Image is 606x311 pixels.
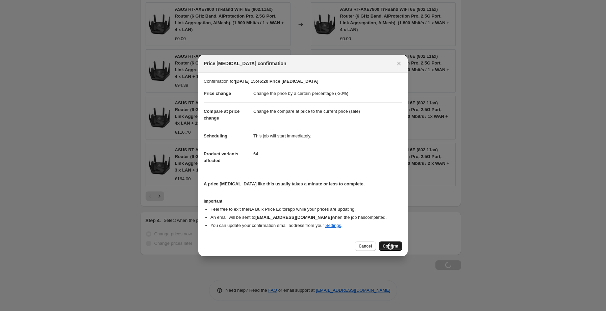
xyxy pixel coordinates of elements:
li: An email will be sent to when the job has completed . [210,214,402,221]
dd: This job will start immediately. [253,127,402,145]
button: Close [394,59,404,68]
a: Settings [325,223,341,228]
button: Cancel [355,241,376,251]
b: [EMAIL_ADDRESS][DOMAIN_NAME] [255,215,332,220]
span: Product variants affected [204,151,238,163]
dd: Change the price by a certain percentage (-30%) [253,85,402,102]
span: Price [MEDICAL_DATA] confirmation [204,60,286,67]
dd: 64 [253,145,402,163]
b: [DATE] 15:46:20 Price [MEDICAL_DATA] [235,79,318,84]
b: A price [MEDICAL_DATA] like this usually takes a minute or less to complete. [204,181,365,186]
li: You can update your confirmation email address from your . [210,222,402,229]
dd: Change the compare at price to the current price (sale) [253,102,402,120]
span: Cancel [359,243,372,249]
span: Compare at price change [204,109,239,121]
li: Feel free to exit the NA Bulk Price Editor app while your prices are updating. [210,206,402,213]
span: Price change [204,91,231,96]
p: Confirmation for [204,78,402,85]
h3: Important [204,199,402,204]
span: Scheduling [204,133,227,138]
